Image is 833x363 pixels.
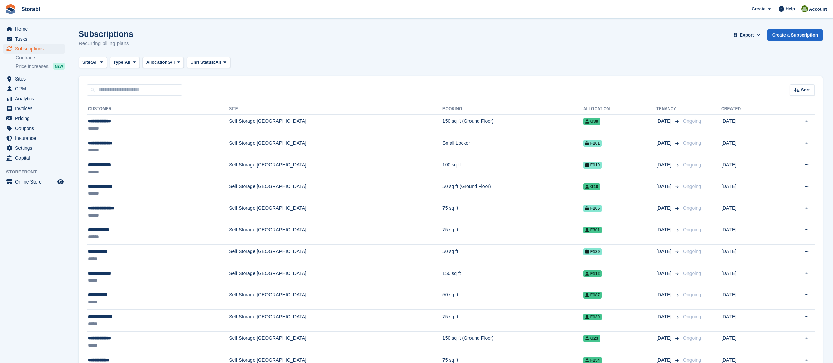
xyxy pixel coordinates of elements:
[752,5,765,12] span: Create
[87,104,229,115] th: Customer
[229,310,442,332] td: Self Storage [GEOGRAPHIC_DATA]
[442,114,583,136] td: 150 sq ft (Ground Floor)
[15,74,56,84] span: Sites
[442,310,583,332] td: 75 sq ft
[229,266,442,288] td: Self Storage [GEOGRAPHIC_DATA]
[583,270,602,277] span: F112
[79,57,107,68] button: Site: All
[56,178,65,186] a: Preview store
[3,84,65,93] a: menu
[656,291,673,299] span: [DATE]
[442,331,583,353] td: 150 sq ft (Ground Floor)
[229,104,442,115] th: Site
[3,34,65,44] a: menu
[15,44,56,54] span: Subscriptions
[656,118,673,125] span: [DATE]
[683,118,701,124] span: Ongoing
[801,5,808,12] img: Shurrelle Harrington
[229,245,442,266] td: Self Storage [GEOGRAPHIC_DATA]
[683,314,701,319] span: Ongoing
[683,140,701,146] span: Ongoing
[3,143,65,153] a: menu
[683,292,701,297] span: Ongoing
[656,270,673,277] span: [DATE]
[732,29,762,41] button: Export
[79,29,133,39] h1: Subscriptions
[3,94,65,103] a: menu
[53,63,65,70] div: NEW
[583,314,602,320] span: F130
[656,104,680,115] th: Tenancy
[786,5,795,12] span: Help
[442,245,583,266] td: 50 sq ft
[3,74,65,84] a: menu
[229,136,442,158] td: Self Storage [GEOGRAPHIC_DATA]
[442,104,583,115] th: Booking
[656,161,673,169] span: [DATE]
[583,335,600,342] span: G23
[442,223,583,245] td: 75 sq ft
[683,357,701,363] span: Ongoing
[583,205,602,212] span: F165
[15,24,56,34] span: Home
[16,63,49,70] span: Price increases
[15,153,56,163] span: Capital
[3,177,65,187] a: menu
[229,114,442,136] td: Self Storage [GEOGRAPHIC_DATA]
[15,104,56,113] span: Invoices
[656,335,673,342] span: [DATE]
[229,158,442,179] td: Self Storage [GEOGRAPHIC_DATA]
[721,136,775,158] td: [DATE]
[15,84,56,93] span: CRM
[583,104,656,115] th: Allocation
[740,32,754,39] span: Export
[721,310,775,332] td: [DATE]
[583,183,600,190] span: G10
[442,288,583,310] td: 50 sq ft
[683,184,701,189] span: Ongoing
[113,59,125,66] span: Type:
[583,248,602,255] span: F189
[229,223,442,245] td: Self Storage [GEOGRAPHIC_DATA]
[583,162,602,169] span: F110
[683,249,701,254] span: Ongoing
[229,331,442,353] td: Self Storage [GEOGRAPHIC_DATA]
[767,29,823,41] a: Create a Subscription
[801,87,810,93] span: Sort
[6,169,68,175] span: Storefront
[3,44,65,54] a: menu
[229,201,442,223] td: Self Storage [GEOGRAPHIC_DATA]
[683,162,701,168] span: Ongoing
[721,288,775,310] td: [DATE]
[15,114,56,123] span: Pricing
[656,313,673,320] span: [DATE]
[229,179,442,201] td: Self Storage [GEOGRAPHIC_DATA]
[583,292,602,299] span: F187
[3,24,65,34] a: menu
[809,6,827,13] span: Account
[146,59,169,66] span: Allocation:
[3,104,65,113] a: menu
[721,179,775,201] td: [DATE]
[142,57,184,68] button: Allocation: All
[721,331,775,353] td: [DATE]
[656,205,673,212] span: [DATE]
[16,62,65,70] a: Price increases NEW
[656,248,673,255] span: [DATE]
[721,266,775,288] td: [DATE]
[721,245,775,266] td: [DATE]
[721,104,775,115] th: Created
[721,114,775,136] td: [DATE]
[82,59,92,66] span: Site:
[683,271,701,276] span: Ongoing
[442,158,583,179] td: 100 sq ft
[16,55,65,61] a: Contracts
[15,94,56,103] span: Analytics
[721,158,775,179] td: [DATE]
[583,140,602,147] span: F101
[3,114,65,123] a: menu
[721,223,775,245] td: [DATE]
[229,288,442,310] td: Self Storage [GEOGRAPHIC_DATA]
[5,4,16,14] img: stora-icon-8386f47178a22dfd0bd8f6a31ec36ba5ce8667c1dd55bd0f319d3a0aa187defe.svg
[721,201,775,223] td: [DATE]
